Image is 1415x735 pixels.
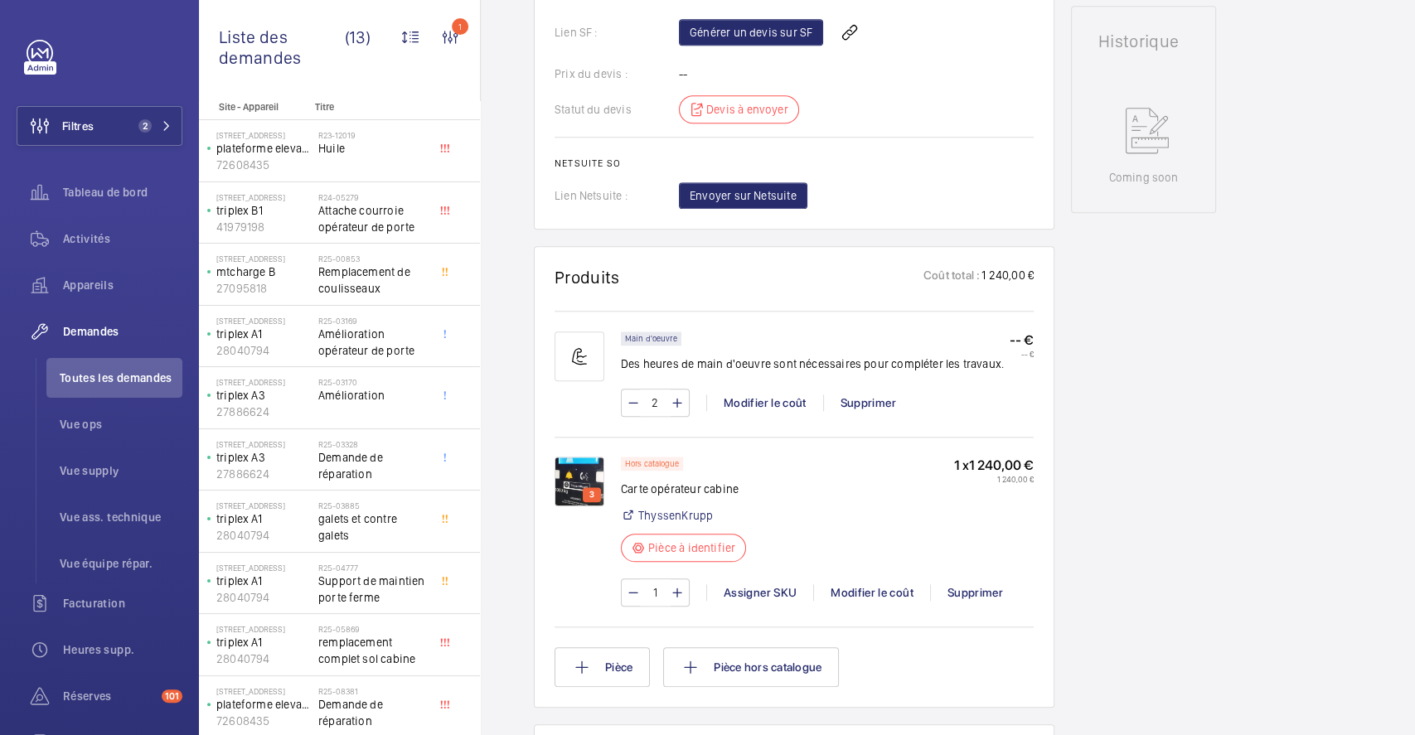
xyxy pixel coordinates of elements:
[318,573,428,606] span: Support de maintien porte ferme
[216,130,312,140] p: [STREET_ADDRESS]
[315,101,424,113] p: Titre
[63,230,182,247] span: Activités
[60,462,182,479] span: Vue supply
[923,267,980,288] p: Coût total :
[216,404,312,420] p: 27886624
[318,500,428,510] h2: R25-03885
[621,481,756,497] p: Carte opérateur cabine
[663,647,839,687] button: Pièce hors catalogue
[555,647,650,687] button: Pièce
[216,387,312,404] p: triplex A3
[216,589,312,606] p: 28040794
[216,713,312,729] p: 72608435
[318,140,428,157] span: Huile
[625,461,679,467] p: Hors catalogue
[216,377,312,387] p: [STREET_ADDRESS]
[318,624,428,634] h2: R25-05869
[63,641,182,658] span: Heures supp.
[63,688,155,704] span: Réserves
[318,192,428,202] h2: R24-05279
[216,527,312,544] p: 28040794
[216,573,312,589] p: triplex A1
[625,336,677,341] p: Main d'oeuvre
[679,19,823,46] a: Générer un devis sur SF
[62,118,94,134] span: Filtres
[1098,33,1189,50] h1: Historique
[318,686,428,696] h2: R25-08381
[980,267,1034,288] p: 1 240,00 €
[813,584,930,601] div: Modifier le coût
[318,634,428,667] span: remplacement complet sol cabine
[555,267,620,288] h1: Produits
[638,507,713,524] a: ThyssenKrupp
[63,277,182,293] span: Appareils
[216,439,312,449] p: [STREET_ADDRESS]
[586,487,598,502] p: 3
[216,449,312,466] p: triplex A3
[216,157,312,173] p: 72608435
[555,157,1034,169] h2: Netsuite SO
[954,474,1034,484] p: 1 240,00 €
[318,130,428,140] h2: R23-12019
[706,394,823,411] div: Modifier le coût
[1010,331,1034,349] p: -- €
[318,377,428,387] h2: R25-03170
[954,457,1034,474] p: 1 x 1 240,00 €
[318,202,428,235] span: Attache courroie opérateur de porte
[216,326,312,342] p: triplex A1
[318,439,428,449] h2: R25-03328
[216,202,312,219] p: triplex B1
[216,316,312,326] p: [STREET_ADDRESS]
[318,563,428,573] h2: R25-04777
[621,355,1004,372] p: Des heures de main d'oeuvre sont nécessaires pour compléter les travaux.
[555,331,604,381] img: muscle-sm.svg
[216,650,312,667] p: 28040794
[60,509,182,525] span: Vue ass. technique
[216,192,312,202] p: [STREET_ADDRESS]
[555,457,604,506] img: 1755020670256-1de3c793-ea4d-48ee-9d86-5e67c84a6ae9
[318,449,428,482] span: Demande de réparation
[216,342,312,359] p: 28040794
[690,187,797,204] span: Envoyer sur Netsuite
[216,510,312,527] p: triplex A1
[930,584,1020,601] div: Supprimer
[17,106,182,146] button: Filtres2
[216,254,312,264] p: [STREET_ADDRESS]
[216,280,312,297] p: 27095818
[318,316,428,326] h2: R25-03169
[216,686,312,696] p: [STREET_ADDRESS]
[1010,349,1034,359] p: -- €
[318,264,428,297] span: Remplacement de coulisseaux
[318,387,428,404] span: Amélioration
[216,634,312,650] p: triplex A1
[199,101,308,113] p: Site - Appareil
[318,254,428,264] h2: R25-00853
[216,563,312,573] p: [STREET_ADDRESS]
[216,696,312,713] p: plateforme elevatrice
[1108,169,1178,186] p: Coming soon
[318,326,428,359] span: Amélioration opérateur de porte
[219,27,345,68] span: Liste des demandes
[60,416,182,433] span: Vue ops
[216,500,312,510] p: [STREET_ADDRESS]
[216,624,312,634] p: [STREET_ADDRESS]
[318,510,428,544] span: galets et contre galets
[138,119,152,133] span: 2
[706,584,813,601] div: Assigner SKU
[60,555,182,572] span: Vue équipe répar.
[216,466,312,482] p: 27886624
[216,264,312,280] p: mtcharge B
[63,323,182,340] span: Demandes
[60,370,182,386] span: Toutes les demandes
[162,689,182,703] span: 101
[823,394,913,411] div: Supprimer
[679,182,807,209] button: Envoyer sur Netsuite
[216,219,312,235] p: 41979198
[648,539,735,556] p: Pièce à identifier
[318,696,428,729] span: Demande de réparation
[216,140,312,157] p: plateforme elevatrice
[63,184,182,201] span: Tableau de bord
[63,595,182,612] span: Facturation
